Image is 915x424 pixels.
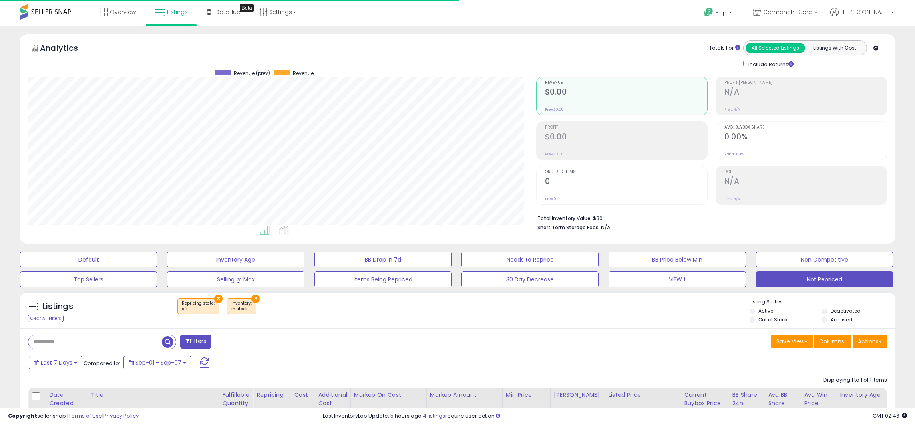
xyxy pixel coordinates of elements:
[294,391,312,399] div: Cost
[29,356,82,369] button: Last 7 Days
[724,177,887,188] h2: N/A
[257,391,287,399] div: Repricing
[506,391,547,399] div: Min Price
[724,170,887,174] span: ROI
[91,391,215,399] div: Title
[756,252,893,267] button: Non Competitive
[20,271,157,287] button: Top Sellers
[724,81,887,85] span: Profit [PERSON_NAME]
[214,295,223,303] button: ×
[768,391,797,408] div: Avg BB Share
[180,335,211,349] button: Filters
[251,295,260,303] button: ×
[84,359,120,367] span: Compared to:
[831,316,852,323] label: Archived
[537,213,881,222] li: $30
[215,8,241,16] span: DataHub
[750,298,895,306] p: Listing States:
[123,356,191,369] button: Sep-01 - Sep-07
[537,224,600,231] b: Short Term Storage Fees:
[758,307,773,314] label: Active
[724,196,740,201] small: Prev: N/A
[830,8,894,26] a: Hi [PERSON_NAME]
[167,8,188,16] span: Listings
[537,215,592,222] b: Total Inventory Value:
[724,125,887,130] span: Avg. Buybox Share
[182,300,215,312] span: Repricing state :
[545,177,707,188] h2: 0
[601,224,611,231] span: N/A
[231,306,252,312] div: in stock
[231,300,252,312] span: Inventory :
[724,107,740,112] small: Prev: N/A
[763,8,812,16] span: Carmanchi Store
[709,44,740,52] div: Totals For
[8,412,139,420] div: seller snap | |
[40,42,93,55] h5: Analytics
[167,252,304,267] button: Inventory Age
[42,301,73,312] h5: Listings
[314,271,452,287] button: Items Being Repriced
[805,43,864,53] button: Listings With Cost
[350,388,426,419] th: The percentage added to the cost of goods (COGS) that forms the calculator for Min & Max prices.
[737,59,803,69] div: Include Returns
[724,87,887,98] h2: N/A
[234,70,270,77] span: Revenue (prev)
[461,271,599,287] button: 30 Day Decrease
[354,391,423,399] div: Markup on Cost
[841,8,889,16] span: Hi [PERSON_NAME]
[746,43,805,53] button: All Selected Listings
[135,359,181,367] span: Sep-01 - Sep-07
[609,271,746,287] button: VIEW 1
[545,132,707,143] h2: $0.00
[545,87,707,98] h2: $0.00
[608,391,677,399] div: Listed Price
[758,316,788,323] label: Out of Stock
[8,412,37,420] strong: Copyright
[182,306,215,312] div: off
[314,252,452,267] button: BB Drop in 7d
[873,412,907,420] span: 2025-09-16 02:46 GMT
[49,391,84,408] div: Date Created
[724,152,744,157] small: Prev: 0.00%
[68,412,102,420] a: Terms of Use
[240,4,254,12] div: Tooltip anchor
[20,252,157,267] button: Default
[732,391,761,408] div: BB Share 24h.
[545,107,564,112] small: Prev: $0.00
[110,8,136,16] span: Overview
[222,391,250,408] div: Fulfillable Quantity
[831,307,861,314] label: Deactivated
[318,391,347,408] div: Additional Cost
[814,335,851,348] button: Columns
[545,196,556,201] small: Prev: 0
[323,412,907,420] div: Last InventoryLab Update: 5 hours ago, require user action.
[545,152,564,157] small: Prev: $0.00
[430,391,499,399] div: Markup Amount
[41,359,72,367] span: Last 7 Days
[771,335,813,348] button: Save View
[28,315,64,322] div: Clear All Filters
[545,125,707,130] span: Profit
[423,412,445,420] a: 4 listings
[167,271,304,287] button: Selling @ Max
[853,335,887,348] button: Actions
[823,376,887,384] div: Displaying 1 to 1 of 1 items
[756,271,893,287] button: Not Repriced
[545,81,707,85] span: Revenue
[684,391,725,408] div: Current Buybox Price
[293,70,314,77] span: Revenue
[609,252,746,267] button: BB Price Below Min
[716,9,726,16] span: Help
[819,337,844,345] span: Columns
[545,170,707,174] span: Ordered Items
[804,391,833,408] div: Avg Win Price
[554,391,601,399] div: [PERSON_NAME]
[461,252,599,267] button: Needs to Reprice
[103,412,139,420] a: Privacy Policy
[704,7,714,17] i: Get Help
[724,132,887,143] h2: 0.00%
[698,1,740,26] a: Help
